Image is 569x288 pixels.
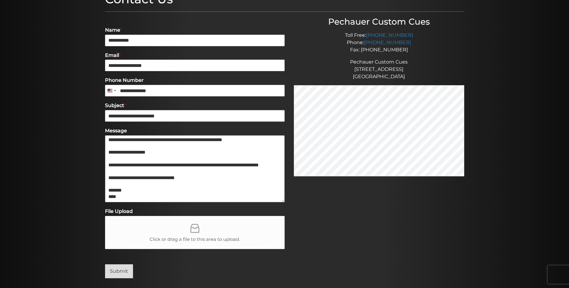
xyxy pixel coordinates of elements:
[105,264,133,278] button: Submit
[366,32,413,38] a: [PHONE_NUMBER]
[105,208,285,215] label: File Upload
[149,236,240,243] span: Click or drag a file to this area to upload.
[105,52,285,59] label: Email
[105,77,285,84] label: Phone Number
[294,58,464,80] p: Pechauer Custom Cues [STREET_ADDRESS] [GEOGRAPHIC_DATA]
[105,85,118,96] button: Selected country
[364,40,411,45] a: [PHONE_NUMBER]
[105,102,285,109] label: Subject
[294,17,464,27] h3: Pechauer Custom Cues
[105,27,285,33] label: Name
[105,85,285,96] input: Phone Number
[105,128,285,134] label: Message
[294,32,464,54] p: Toll Free: Phone: Fax: [PHONE_NUMBER]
